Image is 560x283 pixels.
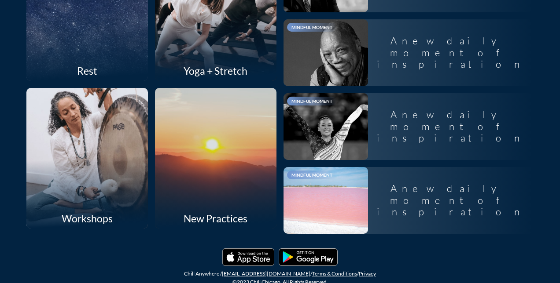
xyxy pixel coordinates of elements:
[368,176,534,225] div: A new daily moment of inspiration
[279,248,338,266] img: Playmarket
[155,208,276,229] div: New Practices
[222,248,274,266] img: Applestore
[26,208,148,229] div: Workshops
[155,61,276,81] div: Yoga + Stretch
[291,172,332,178] span: Mindful Moment
[359,270,376,277] a: Privacy
[368,28,534,77] div: A new daily moment of inspiration
[222,270,310,277] a: [EMAIL_ADDRESS][DOMAIN_NAME]
[368,102,534,151] div: A new daily moment of inspiration
[291,25,332,30] span: Mindful Moment
[26,61,148,81] div: Rest
[312,270,357,277] a: Terms & Conditions
[291,98,332,104] span: Mindful Moment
